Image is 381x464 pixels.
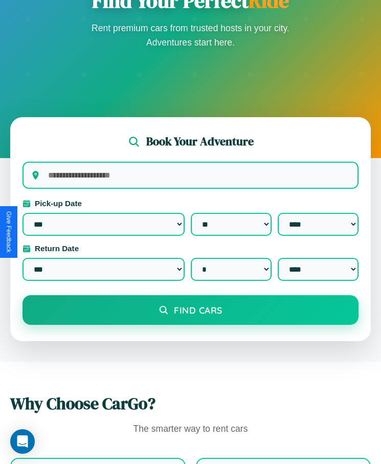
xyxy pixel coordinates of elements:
label: Return Date [23,244,358,253]
div: Open Intercom Messenger [10,429,35,454]
button: Find Cars [23,295,358,325]
p: Rent premium cars from trusted hosts in your city. Adventures start here. [88,21,293,50]
label: Pick-up Date [23,199,358,208]
div: Give Feedback [5,211,12,253]
h2: Why Choose CarGo? [10,392,371,415]
h2: Book Your Adventure [146,134,254,149]
p: The smarter way to rent cars [10,421,371,437]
